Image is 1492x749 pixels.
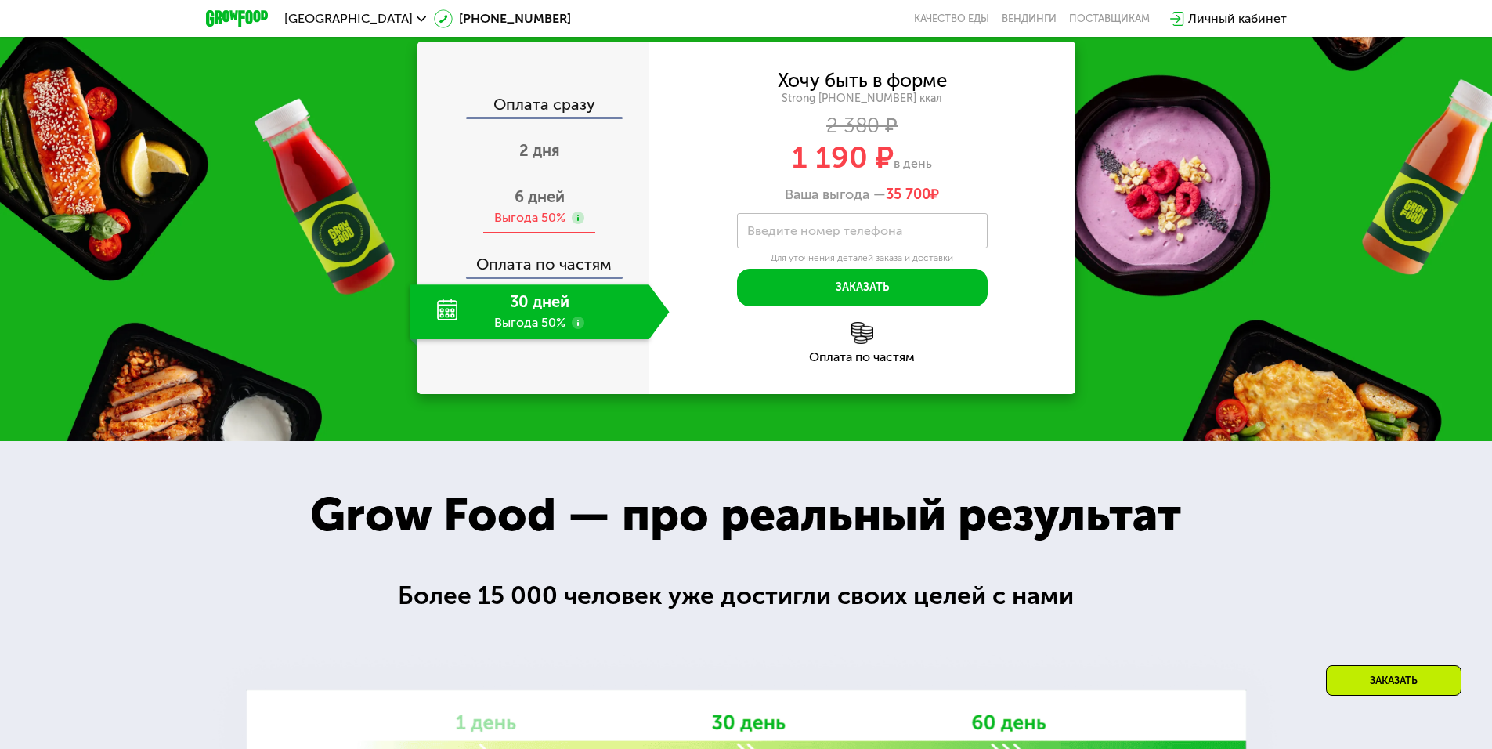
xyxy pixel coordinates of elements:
span: 1 190 ₽ [792,139,894,175]
div: Оплата по частям [649,351,1075,364]
span: в день [894,156,932,171]
div: Оплата сразу [419,96,649,117]
span: [GEOGRAPHIC_DATA] [284,13,413,25]
div: Оплата по частям [419,241,649,277]
span: 35 700 [886,186,930,203]
div: поставщикам [1069,13,1150,25]
div: Ваша выгода — [649,186,1075,204]
div: Более 15 000 человек уже достигли своих целей с нами [398,577,1094,615]
div: Для уточнения деталей заказа и доставки [737,252,988,265]
span: ₽ [886,186,939,204]
label: Введите номер телефона [747,226,902,235]
a: [PHONE_NUMBER] [434,9,571,28]
div: 2 380 ₽ [649,118,1075,135]
div: Strong [PHONE_NUMBER] ккал [649,92,1075,106]
button: Заказать [737,269,988,306]
div: Grow Food — про реальный результат [276,479,1216,550]
a: Вендинги [1002,13,1057,25]
div: Заказать [1326,665,1461,696]
div: Хочу быть в форме [778,72,947,89]
div: Личный кабинет [1188,9,1287,28]
a: Качество еды [914,13,989,25]
img: l6xcnZfty9opOoJh.png [851,322,873,344]
div: Выгода 50% [494,209,565,226]
span: 2 дня [519,141,560,160]
span: 6 дней [515,187,565,206]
